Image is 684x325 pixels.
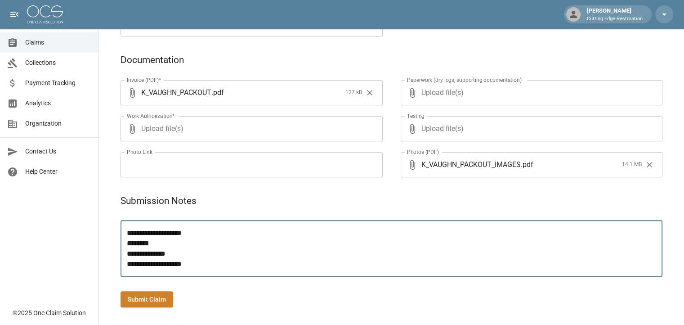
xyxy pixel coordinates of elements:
[421,116,639,141] span: Upload file(s)
[141,87,211,98] span: K_VAUGHN_PACKOUT
[421,159,521,170] span: K_VAUGHN_PACKOUT_IMAGES
[583,6,646,23] div: [PERSON_NAME]
[363,86,376,99] button: Clear
[622,160,642,169] span: 14.1 MB
[127,112,175,120] label: Work Authorization*
[121,291,173,308] button: Submit Claim
[5,5,23,23] button: open drawer
[127,148,152,156] label: Photo Link
[421,80,639,105] span: Upload file(s)
[141,116,358,141] span: Upload file(s)
[211,87,224,98] span: . pdf
[25,99,91,108] span: Analytics
[25,58,91,68] span: Collections
[25,78,91,88] span: Payment Tracking
[407,76,522,84] label: Paperwork (dry logs, supporting documentation)
[27,5,63,23] img: ocs-logo-white-transparent.png
[407,148,439,156] label: Photos (PDF)
[25,119,91,128] span: Organization
[521,159,533,170] span: . pdf
[25,38,91,47] span: Claims
[407,112,425,120] label: Testing
[13,308,86,317] div: © 2025 One Claim Solution
[345,88,362,97] span: 127 kB
[587,15,643,23] p: Cutting Edge Restoration
[25,167,91,176] span: Help Center
[643,158,656,172] button: Clear
[25,147,91,156] span: Contact Us
[127,76,161,84] label: Invoice (PDF)*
